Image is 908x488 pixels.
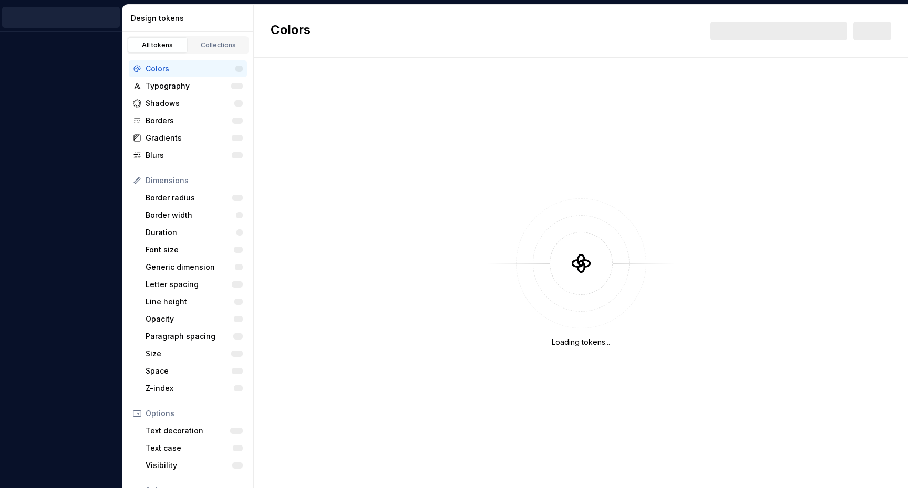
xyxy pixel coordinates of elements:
[141,345,247,362] a: Size
[141,189,247,206] a: Border radius
[141,207,247,224] a: Border width
[146,408,243,419] div: Options
[146,279,232,290] div: Letter spacing
[146,296,234,307] div: Line height
[271,22,311,40] h2: Colors
[129,78,247,94] a: Typography
[146,193,232,203] div: Border radius
[552,337,610,347] div: Loading tokens...
[146,133,232,143] div: Gradients
[141,311,247,327] a: Opacity
[141,259,247,275] a: Generic dimension
[192,41,245,49] div: Collections
[146,314,234,324] div: Opacity
[141,440,247,457] a: Text case
[141,363,247,379] a: Space
[129,130,247,146] a: Gradients
[146,63,235,74] div: Colors
[129,60,247,77] a: Colors
[146,460,232,471] div: Visibility
[141,422,247,439] a: Text decoration
[146,210,236,220] div: Border width
[129,112,247,129] a: Borders
[146,115,232,126] div: Borders
[146,150,232,161] div: Blurs
[146,98,234,109] div: Shadows
[141,241,247,258] a: Font size
[131,41,184,49] div: All tokens
[146,262,235,272] div: Generic dimension
[146,348,231,359] div: Size
[141,380,247,397] a: Z-index
[146,426,230,436] div: Text decoration
[129,95,247,112] a: Shadows
[146,331,233,342] div: Paragraph spacing
[146,227,236,238] div: Duration
[146,81,231,91] div: Typography
[141,224,247,241] a: Duration
[146,366,232,376] div: Space
[131,13,249,24] div: Design tokens
[129,147,247,164] a: Blurs
[141,328,247,345] a: Paragraph spacing
[141,276,247,293] a: Letter spacing
[146,383,234,394] div: Z-index
[141,457,247,474] a: Visibility
[141,293,247,310] a: Line height
[146,443,233,453] div: Text case
[146,175,243,186] div: Dimensions
[146,245,234,255] div: Font size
